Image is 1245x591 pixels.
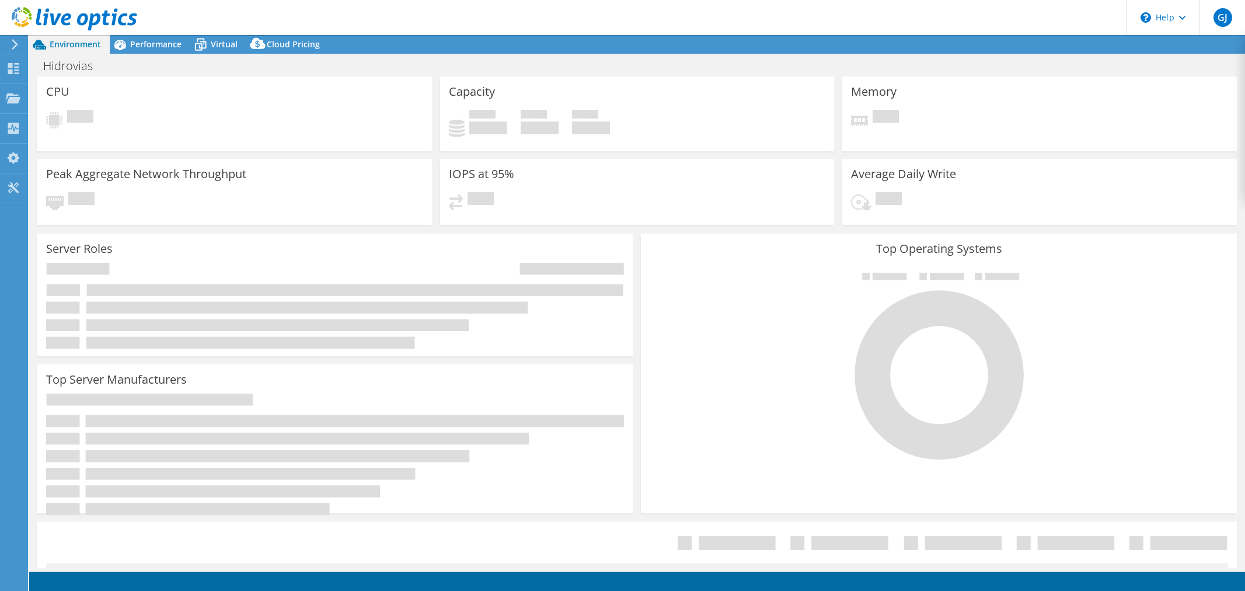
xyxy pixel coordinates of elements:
h1: Hidrovias [38,60,111,72]
span: Pending [67,110,93,126]
span: Pending [68,192,95,208]
h3: Top Server Manufacturers [46,373,187,386]
h3: Peak Aggregate Network Throughput [46,168,246,180]
h3: Server Roles [46,242,113,255]
h4: 0 GiB [521,121,559,134]
h3: Capacity [449,85,495,98]
h3: IOPS at 95% [449,168,514,180]
span: GJ [1213,8,1232,27]
span: Used [469,110,496,121]
svg: \n [1141,12,1151,23]
span: Cloud Pricing [267,39,320,50]
span: Total [572,110,598,121]
span: Environment [50,39,101,50]
h3: Average Daily Write [851,168,956,180]
h3: CPU [46,85,69,98]
h4: 0 GiB [572,121,610,134]
h3: Top Operating Systems [650,242,1227,255]
span: Pending [876,192,902,208]
span: Pending [873,110,899,126]
h3: Memory [851,85,897,98]
h4: 0 GiB [469,121,507,134]
span: Performance [130,39,182,50]
span: Virtual [211,39,238,50]
span: Free [521,110,547,121]
span: Pending [468,192,494,208]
